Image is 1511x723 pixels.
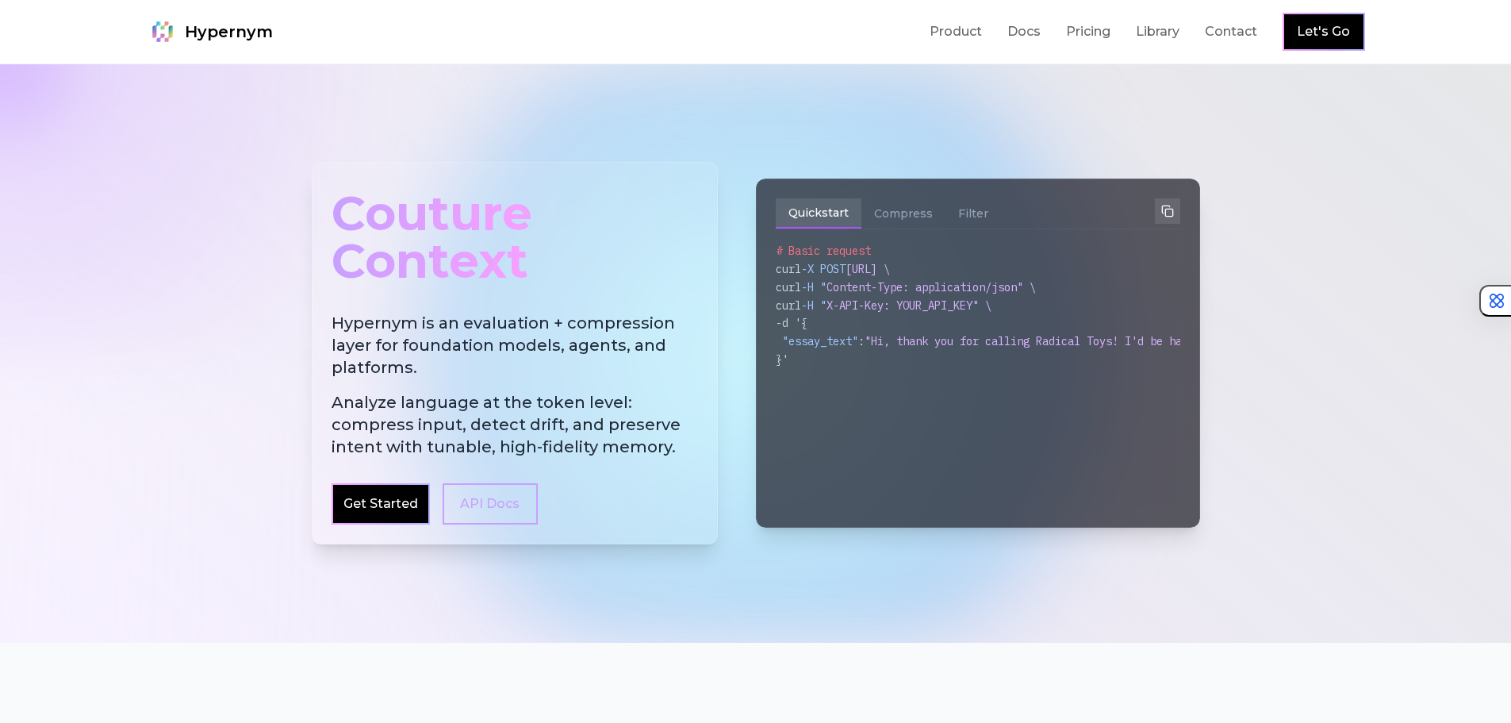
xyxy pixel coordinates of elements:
[1155,198,1180,224] button: Copy to clipboard
[343,494,418,513] a: Get Started
[332,312,698,458] h2: Hypernym is an evaluation + compression layer for foundation models, agents, and platforms.
[185,21,273,43] span: Hypernym
[865,334,1493,348] span: "Hi, thank you for calling Radical Toys! I'd be happy to help with your shipping or returns issue."
[945,198,1001,229] button: Filter
[930,22,982,41] a: Product
[776,298,801,313] span: curl
[1205,22,1257,41] a: Contact
[858,334,865,348] span: :
[801,280,826,294] span: -H "
[776,244,871,258] span: # Basic request
[1007,22,1041,41] a: Docs
[776,352,788,367] span: }'
[782,334,858,348] span: "essay_text"
[846,262,890,276] span: [URL] \
[826,280,1036,294] span: Content-Type: application/json" \
[861,198,945,229] button: Compress
[801,298,826,313] span: -H "
[801,262,846,276] span: -X POST
[776,280,801,294] span: curl
[332,182,698,293] div: Couture Context
[776,316,807,330] span: -d '{
[147,16,273,48] a: Hypernym
[443,483,538,525] a: API Docs
[147,16,178,48] img: Hypernym Logo
[1136,22,1179,41] a: Library
[332,391,698,458] span: Analyze language at the token level: compress input, detect drift, and preserve intent with tunab...
[1066,22,1110,41] a: Pricing
[826,298,991,313] span: X-API-Key: YOUR_API_KEY" \
[776,262,801,276] span: curl
[776,198,861,229] button: Quickstart
[1297,22,1350,41] a: Let's Go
